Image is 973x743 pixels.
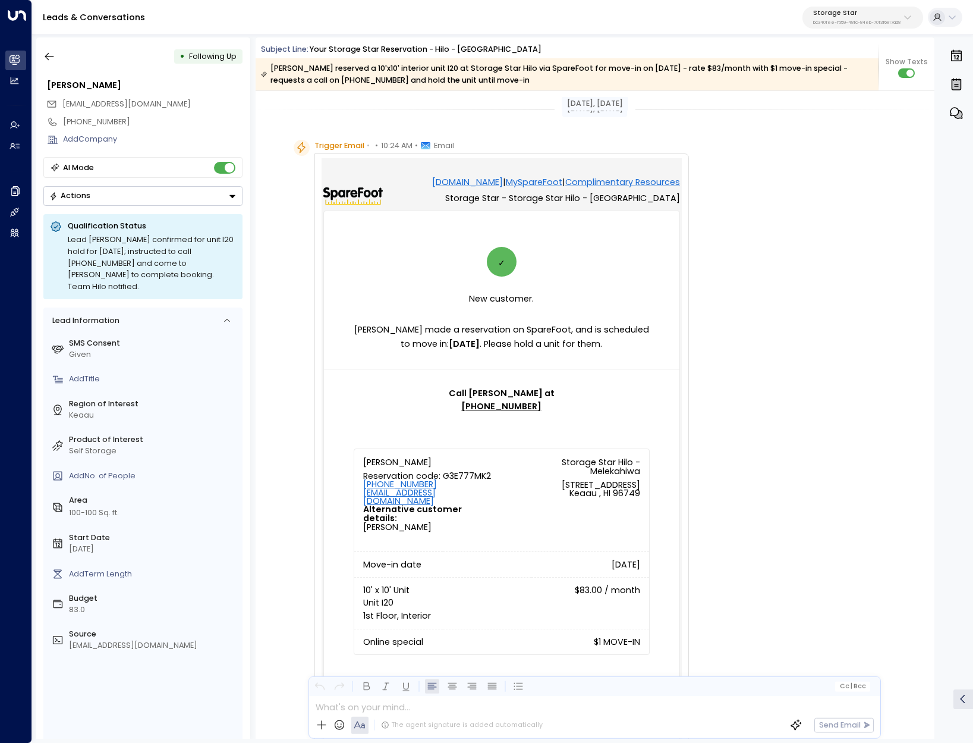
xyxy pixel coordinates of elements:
div: 83.0 [69,604,238,616]
div: [DATE] [452,561,640,568]
div: AddNo. of People [69,471,238,482]
div: [PERSON_NAME] reserved a 10'x10' interior unit I20 at Storage Star Hilo via SpareFoot for move-in... [261,62,872,86]
div: AddTerm Length [69,569,238,580]
div: Lead [PERSON_NAME] confirmed for unit I20 hold for [DATE]; instructed to call [PHONE_NUMBER] and ... [68,234,236,293]
button: Storage Starbc340fee-f559-48fc-84eb-70f3f6817ad8 [802,7,923,29]
a: Complimentary Resources [565,176,680,189]
button: Actions [43,186,243,206]
span: • [375,140,378,152]
div: Self Storage [69,446,238,457]
a: [DOMAIN_NAME] [432,176,503,189]
div: [DATE] [69,544,238,555]
div: $1 MOVE-IN [452,638,640,645]
span: aguonbilly@gmail.com [62,99,191,110]
span: Cc Bcc [840,683,867,690]
div: 1st Floor, Interior [363,612,522,620]
label: Product of Interest [69,434,238,446]
div: Storage Star - Storage Star Hilo - [GEOGRAPHIC_DATA] [392,192,680,205]
p: bc340fee-f559-48fc-84eb-70f3f6817ad8 [813,20,900,25]
div: AddCompany [63,134,243,145]
strong: [DATE] [449,338,480,350]
button: Cc|Bcc [836,681,871,691]
p: Qualification Status [68,221,236,231]
span: Subject Line: [261,44,308,54]
label: Area [69,495,238,506]
a: [PHONE_NUMBER] [363,480,437,488]
a: MySpareFoot [506,176,562,189]
div: Button group with a nested menu [43,186,243,206]
p: Customers who get a call within the first hour of reserving a unit are significantly more likely ... [354,673,650,716]
div: Given [69,349,238,360]
div: Move-in date [363,561,434,568]
label: Region of Interest [69,399,238,410]
p: [PERSON_NAME] made a reservation on SpareFoot, and is scheduled to move in: . Please hold a unit ... [354,322,650,351]
div: Keaau [69,410,238,421]
div: The agent signature is added automatically [381,720,543,730]
div: [EMAIL_ADDRESS][DOMAIN_NAME] [69,640,238,651]
span: Show Texts [886,57,928,67]
a: [EMAIL_ADDRESS][DOMAIN_NAME] [363,488,493,505]
span: [EMAIL_ADDRESS][DOMAIN_NAME] [62,99,191,109]
label: Start Date [69,532,238,544]
td: | | [392,176,680,205]
div: Your Storage Star Reservation - Hilo - [GEOGRAPHIC_DATA] [310,44,541,55]
div: Online special [363,638,434,645]
span: Call [PERSON_NAME] at [449,387,555,413]
div: [DATE], [DATE] [562,97,628,111]
span: Following Up [189,51,237,61]
span: Trigger Email [314,140,364,152]
div: • [180,47,185,66]
div: Unit I20 [363,598,522,607]
a: Call [PERSON_NAME] at[PHONE_NUMBER] [449,387,555,413]
a: Leads & Conversations [43,11,145,23]
span: | [851,683,852,690]
div: Actions [49,191,90,200]
div: [STREET_ADDRESS] Keaau , HI 96749 [511,481,640,497]
img: SpareFoot [323,187,383,205]
div: [PERSON_NAME] [47,79,243,92]
button: Redo [332,679,347,694]
p: Storage Star [813,10,900,17]
label: SMS Consent [69,338,238,349]
label: Budget [69,593,238,604]
strong: Alternative customer details: [363,503,464,524]
u: [PHONE_NUMBER] [461,400,541,412]
div: [PHONE_NUMBER] [63,117,243,128]
h1: New customer. [354,286,650,312]
div: [PERSON_NAME] [363,458,493,532]
span: • [367,140,370,152]
div: AddTitle [69,374,238,385]
div: Lead Information [48,315,119,327]
div: 10' x 10' Unit [363,587,522,594]
p: [PERSON_NAME] [363,467,493,532]
div: 100-100 Sq. ft. [69,507,119,519]
span: 10:24 AM [381,140,412,152]
button: Undo [313,679,328,694]
div: Storage Star Hilo - Melekahiwa [511,458,640,476]
label: Source [69,629,238,640]
div: AI Mode [63,162,94,174]
div: Reservation code: G3E777MK2 [363,472,493,505]
span: ✓ [498,247,505,279]
span: Email [434,140,454,152]
span: • [415,140,418,152]
div: $83.00 / month [540,587,640,594]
